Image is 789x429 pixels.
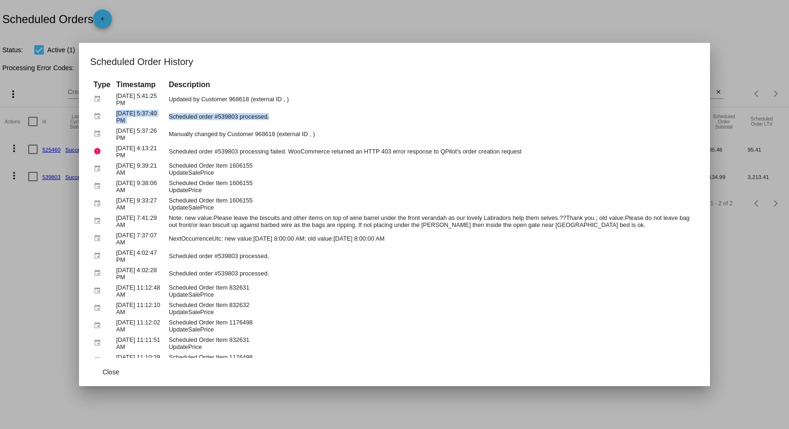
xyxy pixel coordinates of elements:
td: [DATE] 11:12:10 AM [114,300,166,316]
td: [DATE] 5:41:25 PM [114,91,166,107]
th: Description [166,80,698,90]
mat-icon: event [94,283,105,298]
td: [DATE] 9:39:21 AM [114,161,166,177]
mat-icon: event [94,336,105,350]
mat-icon: event [94,109,105,124]
th: Type [91,80,113,90]
td: Scheduled order #539803 processed. [166,248,698,264]
mat-icon: event [94,353,105,368]
td: Scheduled Order Item 1606155 UpdatePrice [166,178,698,194]
td: Scheduled order #539803 processed. [166,108,698,125]
mat-icon: event [94,92,105,106]
mat-icon: event [94,231,105,246]
td: [DATE] 7:37:07 AM [114,230,166,247]
mat-icon: event [94,179,105,194]
td: [DATE] 5:37:40 PM [114,108,166,125]
mat-icon: event [94,162,105,176]
td: [DATE] 9:33:27 AM [114,195,166,212]
td: [DATE] 7:41:29 AM [114,213,166,229]
mat-icon: event [94,127,105,141]
mat-icon: event [94,214,105,228]
td: Updated by Customer 968618 (external ID , ) [166,91,698,107]
td: Scheduled order #539803 processing failed. WooCommerce returned an HTTP 403 error response to QPi... [166,143,698,160]
span: Close [103,368,119,376]
td: Scheduled Order Item 832631 UpdatePrice [166,335,698,351]
td: Scheduled Order Item 1176498 UpdateSalePrice [166,317,698,334]
mat-icon: event [94,266,105,281]
td: [DATE] 4:02:28 PM [114,265,166,282]
mat-icon: event [94,301,105,316]
td: Scheduled Order Item 1606155 UpdateSalePrice [166,161,698,177]
td: Scheduled Order Item 832632 UpdateSalePrice [166,300,698,316]
mat-icon: event [94,249,105,263]
td: [DATE] 11:12:02 AM [114,317,166,334]
td: [DATE] 4:02:47 PM [114,248,166,264]
button: Close dialog [90,364,132,380]
th: Timestamp [114,80,166,90]
td: [DATE] 5:37:26 PM [114,126,166,142]
td: [DATE] 9:38:06 AM [114,178,166,194]
mat-icon: error [94,144,105,159]
td: [DATE] 11:10:29 AM [114,352,166,369]
mat-icon: event [94,318,105,333]
td: [DATE] 4:13:21 PM [114,143,166,160]
mat-icon: event [94,196,105,211]
h1: Scheduled Order History [90,54,699,69]
td: Scheduled order #539803 processed. [166,265,698,282]
td: [DATE] 11:12:48 AM [114,283,166,299]
td: Scheduled Order Item 1606155 UpdateSalePrice [166,195,698,212]
td: Scheduled Order Item 832631 UpdateSalePrice [166,283,698,299]
td: NextOccurrenceUtc: new value:[DATE] 8:00:00 AM; old value:[DATE] 8:00:00 AM [166,230,698,247]
td: Manually changed by Customer 968618 (external ID , ) [166,126,698,142]
td: Note: new value:Please leave the biscuits and other items on top of wine barrel under the front v... [166,213,698,229]
td: Scheduled Order Item 1176498 UpdatePrice [166,352,698,369]
td: [DATE] 11:11:51 AM [114,335,166,351]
